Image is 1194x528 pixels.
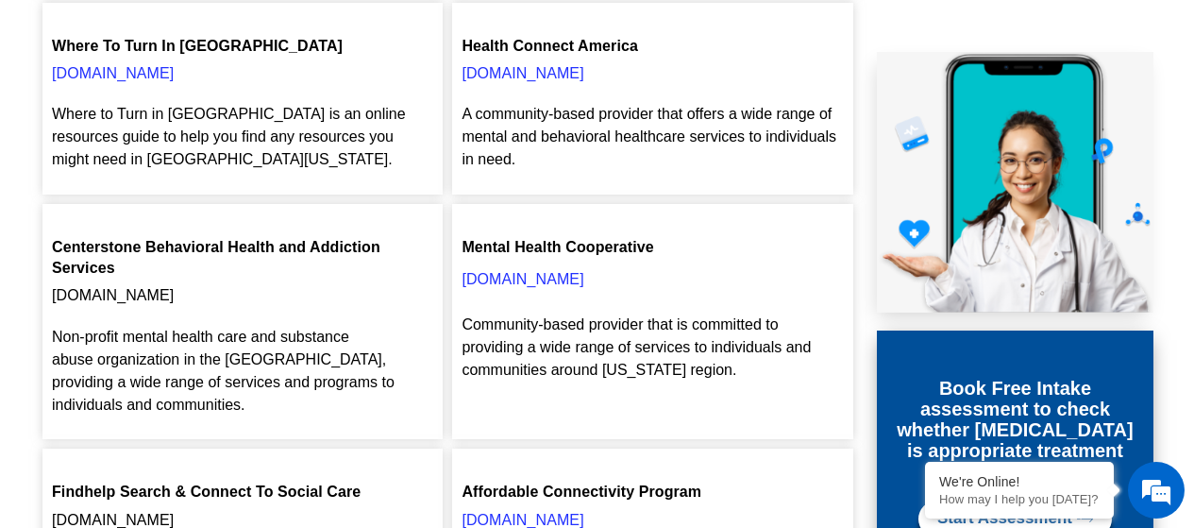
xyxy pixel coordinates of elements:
[52,36,433,57] figcaption: Where To Turn In [GEOGRAPHIC_DATA]
[310,9,355,55] div: Minimize live chat window
[896,378,1135,482] h3: Book Free Intake assessment to check whether [MEDICAL_DATA] is appropriate treatment for you
[126,99,345,124] div: Chat with us now
[462,314,843,382] p: Community-based provider that is committed to providing a wide range of services to individuals a...
[52,237,433,280] figcaption: Centerstone Behavioral Health and Addiction Services
[52,283,433,307] p: [DOMAIN_NAME]
[877,52,1154,313] img: Online Suboxone Treatment - Opioid Addiction Treatment using phone
[939,492,1100,506] p: How may I help you today?
[9,338,360,404] textarea: Type your message and hit 'Enter'
[462,65,583,81] a: [DOMAIN_NAME]
[462,103,843,171] p: A community-based provider that offers a wide range of mental and behavioral healthcare services ...
[462,237,843,258] figcaption: Mental Health Cooperative
[462,271,583,287] a: [DOMAIN_NAME]
[462,512,583,528] a: [DOMAIN_NAME]
[937,510,1072,528] span: Start Assessment
[52,65,174,81] a: [DOMAIN_NAME]
[109,149,261,340] span: We're online!
[939,474,1100,489] div: We're Online!
[52,482,433,502] figcaption: Findhelp Search & Connect To Social Care
[52,103,433,171] p: Where to Turn in [GEOGRAPHIC_DATA] is an online resources guide to help you find any resources yo...
[52,326,433,417] p: Non-profit mental health care and substance abuse organization in the [GEOGRAPHIC_DATA], providin...
[21,97,49,126] div: Navigation go back
[462,36,843,57] figcaption: Health Connect America
[462,482,843,502] figcaption: Affordable Connectivity Program
[52,21,94,29] img: national addiction specialists online suboxone doctors clinic for opioid addiction treatment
